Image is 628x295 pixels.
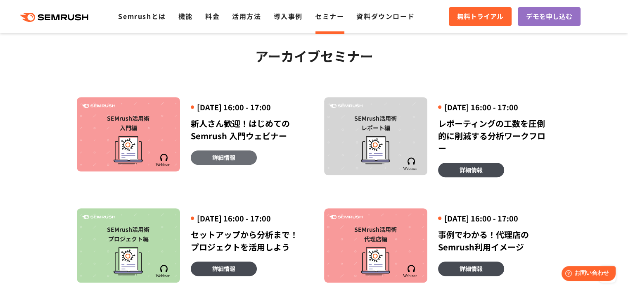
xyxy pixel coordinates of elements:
[81,225,176,244] div: SEMrush活用術 プロジェクト編
[212,264,235,273] span: 詳細情報
[82,215,115,219] img: Semrush
[328,225,423,244] div: SEMrush活用術 代理店編
[315,11,344,21] a: セミナー
[438,102,552,112] div: [DATE] 16:00 - 17:00
[178,11,193,21] a: 機能
[155,154,172,167] img: Semrush
[329,215,363,219] img: Semrush
[403,157,419,170] img: Semrush
[77,45,552,66] h2: アーカイブセミナー
[118,11,166,21] a: Semrushとは
[12,53,78,60] a: 開催予定のウェビナー
[438,228,552,253] div: 事例でわかる！代理店のSemrush利用イメージ
[438,117,552,155] div: レポーティングの工数を圧倒的に削減する分析ワークフロー
[403,265,419,278] img: Semrush
[12,45,72,52] a: アーカイブセミナー
[191,150,257,165] a: 詳細情報
[155,265,172,278] img: Semrush
[212,153,235,162] span: 詳細情報
[328,114,423,133] div: SEMrush活用術 レポート編
[526,11,572,22] span: デモを申し込む
[12,19,78,26] a: 開催予定のウェビナー
[12,27,78,34] a: 開催予定のウェビナー
[438,213,552,224] div: [DATE] 16:00 - 17:00
[12,36,72,43] a: アーカイブセミナー
[438,262,504,276] a: 詳細情報
[191,117,304,142] div: 新人さん歓迎！はじめてのSemrush 入門ウェビナー
[438,163,504,177] a: 詳細情報
[329,104,363,108] img: Semrush
[191,262,257,276] a: 詳細情報
[12,11,45,18] a: Back to Top
[191,228,304,253] div: セットアップから分析まで！プロジェクトを活用しよう
[191,102,304,112] div: [DATE] 16:00 - 17:00
[274,11,303,21] a: 導入事例
[555,263,619,286] iframe: Help widget launcher
[82,104,115,108] img: Semrush
[460,165,483,174] span: 詳細情報
[81,114,176,133] div: SEMrush活用術 入門編
[518,7,581,26] a: デモを申し込む
[460,264,483,273] span: 詳細情報
[232,11,261,21] a: 活用方法
[356,11,415,21] a: 資料ダウンロード
[3,3,121,11] div: Outline
[457,11,503,22] span: 無料トライアル
[191,213,304,224] div: [DATE] 16:00 - 17:00
[449,7,512,26] a: 無料トライアル
[205,11,220,21] a: 料金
